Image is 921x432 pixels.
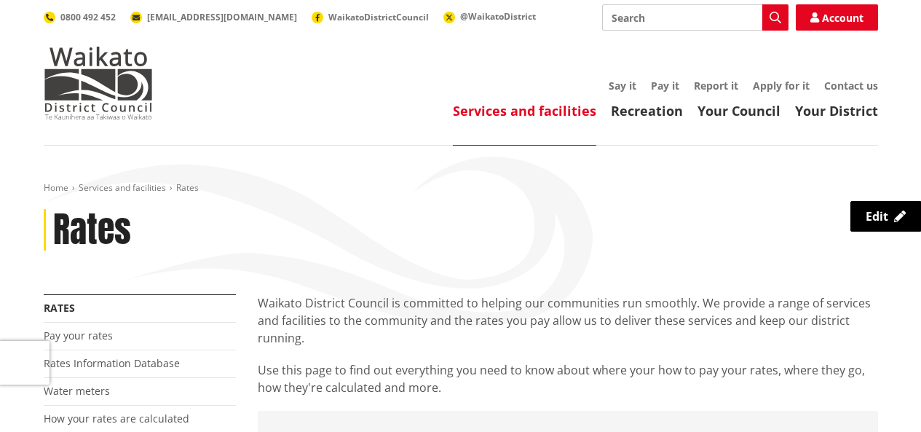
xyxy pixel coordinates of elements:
span: Rates [176,181,199,194]
p: Use this page to find out everything you need to know about where your how to pay your rates, whe... [258,361,878,396]
a: Say it [609,79,636,93]
a: Rates Information Database [44,356,180,370]
a: Pay your rates [44,329,113,342]
a: Services and facilities [79,181,166,194]
h1: Rates [53,209,131,251]
a: Report it [694,79,738,93]
span: @WaikatoDistrict [460,10,536,23]
a: Your Council [697,102,780,119]
a: Recreation [611,102,683,119]
a: Water meters [44,384,110,398]
a: Rates [44,301,75,315]
a: Contact us [824,79,878,93]
a: WaikatoDistrictCouncil [312,11,429,23]
span: WaikatoDistrictCouncil [328,11,429,23]
span: [EMAIL_ADDRESS][DOMAIN_NAME] [147,11,297,23]
a: Apply for it [753,79,810,93]
nav: breadcrumb [44,182,878,195]
a: Pay it [651,79,679,93]
a: Edit [850,201,921,232]
span: Edit [866,208,888,224]
a: @WaikatoDistrict [443,10,536,23]
p: Waikato District Council is committed to helping our communities run smoothly. We provide a range... [258,294,878,347]
a: [EMAIL_ADDRESS][DOMAIN_NAME] [130,11,297,23]
a: Services and facilities [453,102,596,119]
span: 0800 492 452 [60,11,116,23]
a: 0800 492 452 [44,11,116,23]
img: Waikato District Council - Te Kaunihera aa Takiwaa o Waikato [44,47,153,119]
a: How your rates are calculated [44,412,189,425]
a: Account [796,4,878,31]
a: Home [44,181,68,194]
a: Your District [795,102,878,119]
input: Search input [602,4,788,31]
